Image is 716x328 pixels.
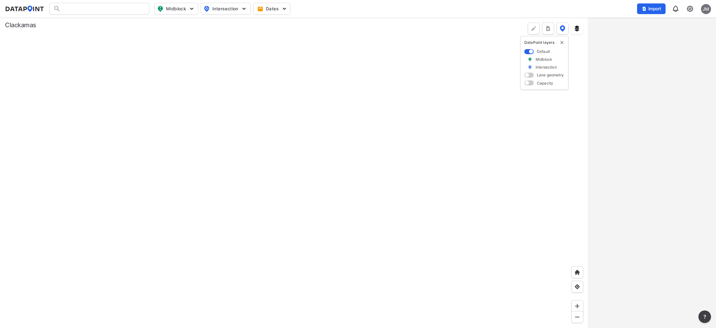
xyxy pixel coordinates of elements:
[698,310,711,323] button: more
[571,23,583,34] button: External layers
[559,40,564,45] button: delete
[571,311,583,323] div: Zoom out
[545,25,551,32] img: xqJnZQTG2JQi0x5lvmkeSNbbgIiQD62bqHG8IfrOzanD0FsRdYrij6fAAAAAElFTkSuQmCC
[574,284,580,290] img: zeq5HYn9AnE9l6UmnFLPAAAAAElFTkSuQmCC
[536,64,557,70] label: Intersection
[281,6,288,12] img: 5YPKRKmlfpI5mqlR8AD95paCi+0kK1fRFDJSaMmawlwaeJcJwk9O2fotCW5ve9gAAAAASUVORK5CYII=
[201,3,251,15] button: Intersection
[574,314,580,320] img: MAAAAAElFTkSuQmCC
[560,25,565,32] img: data-point-layers.37681fc9.svg
[241,6,247,12] img: 5YPKRKmlfpI5mqlR8AD95paCi+0kK1fRFDJSaMmawlwaeJcJwk9O2fotCW5ve9gAAAAASUVORK5CYII=
[701,4,711,14] div: JM
[157,5,194,13] span: Midblock
[524,40,564,45] p: DataPoint layers
[557,23,568,34] button: DataPoint layers
[258,6,286,12] span: Dates
[257,6,263,12] img: calendar-gold.39a51dde.svg
[536,57,552,62] label: Midblock
[702,313,707,320] span: ?
[559,40,564,45] img: close-external-leyer.3061a1c7.svg
[5,21,36,29] div: Clackamas
[571,300,583,312] div: Zoom in
[189,6,195,12] img: 5YPKRKmlfpI5mqlR8AD95paCi+0kK1fRFDJSaMmawlwaeJcJwk9O2fotCW5ve9gAAAAASUVORK5CYII=
[672,5,679,13] img: 8A77J+mXikMhHQAAAAASUVORK5CYII=
[531,25,537,32] img: +Dz8AAAAASUVORK5CYII=
[574,303,580,309] img: ZvzfEJKXnyWIrJytrsY285QMwk63cM6Drc+sIAAAAASUVORK5CYII=
[642,6,647,11] img: file_add.62c1e8a2.svg
[641,6,662,12] span: Import
[528,23,540,34] div: Polygon tool
[571,281,583,293] div: View my location
[154,3,198,15] button: Midblock
[686,5,694,13] img: cids17cp3yIFEOpj3V8A9qJSH103uA521RftCD4eeui4ksIb+krbm5XvIjxD52OS6NWLn9gAAAAAElFTkSuQmCC
[528,57,532,62] img: marker_Midblock.5ba75e30.svg
[542,23,554,34] button: more
[5,6,44,12] img: dataPointLogo.9353c09d.svg
[528,64,532,70] img: marker_Intersection.6861001b.svg
[537,49,550,54] label: Default
[203,5,210,13] img: map_pin_int.54838e6b.svg
[204,5,246,13] span: Intersection
[537,72,564,78] label: Lane geometry
[157,5,164,13] img: map_pin_mid.602f9df1.svg
[537,80,553,86] label: Capacity
[574,269,580,275] img: +XpAUvaXAN7GudzAAAAAElFTkSuQmCC
[637,3,666,14] button: Import
[571,266,583,278] div: Home
[253,3,290,15] button: Dates
[637,6,668,12] a: Import
[574,25,580,32] img: layers.ee07997e.svg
